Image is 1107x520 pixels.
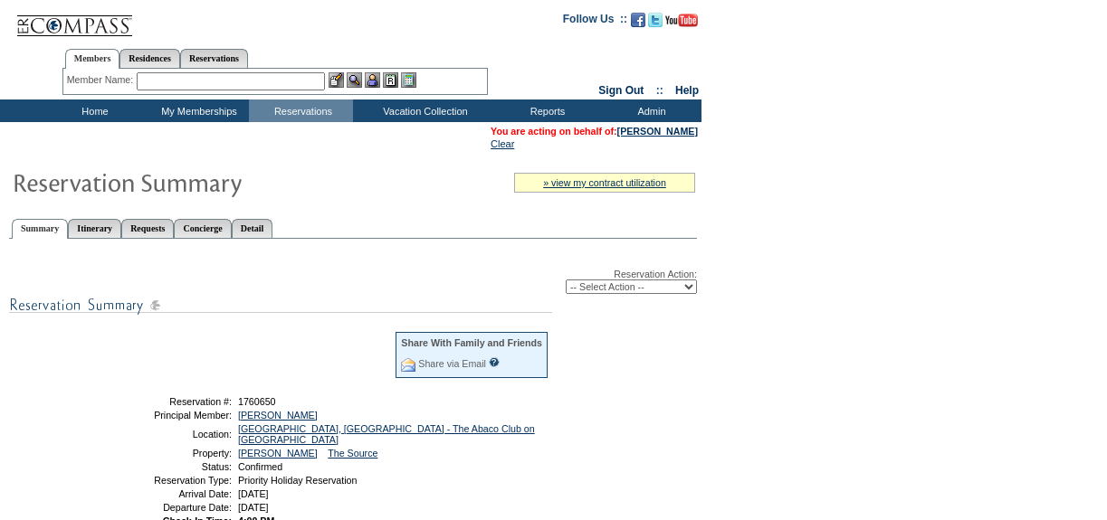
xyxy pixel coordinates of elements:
[238,502,269,513] span: [DATE]
[665,18,698,29] a: Subscribe to our YouTube Channel
[383,72,398,88] img: Reservations
[102,448,232,459] td: Property:
[102,410,232,421] td: Principal Member:
[631,18,645,29] a: Become our fan on Facebook
[328,448,377,459] a: The Source
[41,99,145,122] td: Home
[675,84,699,97] a: Help
[238,448,318,459] a: [PERSON_NAME]
[12,164,374,200] img: Reservaton Summary
[491,138,514,149] a: Clear
[102,502,232,513] td: Departure Date:
[65,49,120,69] a: Members
[249,99,353,122] td: Reservations
[238,410,318,421] a: [PERSON_NAME]
[9,294,552,317] img: subTtlResSummary.gif
[491,126,698,137] span: You are acting on behalf of:
[631,13,645,27] img: Become our fan on Facebook
[648,18,663,29] a: Follow us on Twitter
[365,72,380,88] img: Impersonate
[418,358,486,369] a: Share via Email
[238,423,535,445] a: [GEOGRAPHIC_DATA], [GEOGRAPHIC_DATA] - The Abaco Club on [GEOGRAPHIC_DATA]
[102,461,232,472] td: Status:
[347,72,362,88] img: View
[656,84,663,97] span: ::
[102,488,232,499] td: Arrival Date:
[232,219,273,238] a: Detail
[489,357,500,367] input: What is this?
[238,396,276,407] span: 1760650
[563,11,627,33] td: Follow Us ::
[102,396,232,407] td: Reservation #:
[597,99,701,122] td: Admin
[9,269,697,294] div: Reservation Action:
[238,461,282,472] span: Confirmed
[493,99,597,122] td: Reports
[353,99,493,122] td: Vacation Collection
[617,126,698,137] a: [PERSON_NAME]
[145,99,249,122] td: My Memberships
[68,219,121,238] a: Itinerary
[401,72,416,88] img: b_calculator.gif
[121,219,174,238] a: Requests
[401,337,542,348] div: Share With Family and Friends
[329,72,344,88] img: b_edit.gif
[102,475,232,486] td: Reservation Type:
[119,49,180,68] a: Residences
[238,475,357,486] span: Priority Holiday Reservation
[648,13,663,27] img: Follow us on Twitter
[67,72,137,88] div: Member Name:
[238,488,269,499] span: [DATE]
[180,49,248,68] a: Reservations
[665,14,698,27] img: Subscribe to our YouTube Channel
[12,219,68,239] a: Summary
[598,84,644,97] a: Sign Out
[543,177,666,188] a: » view my contract utilization
[102,423,232,445] td: Location:
[174,219,231,238] a: Concierge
